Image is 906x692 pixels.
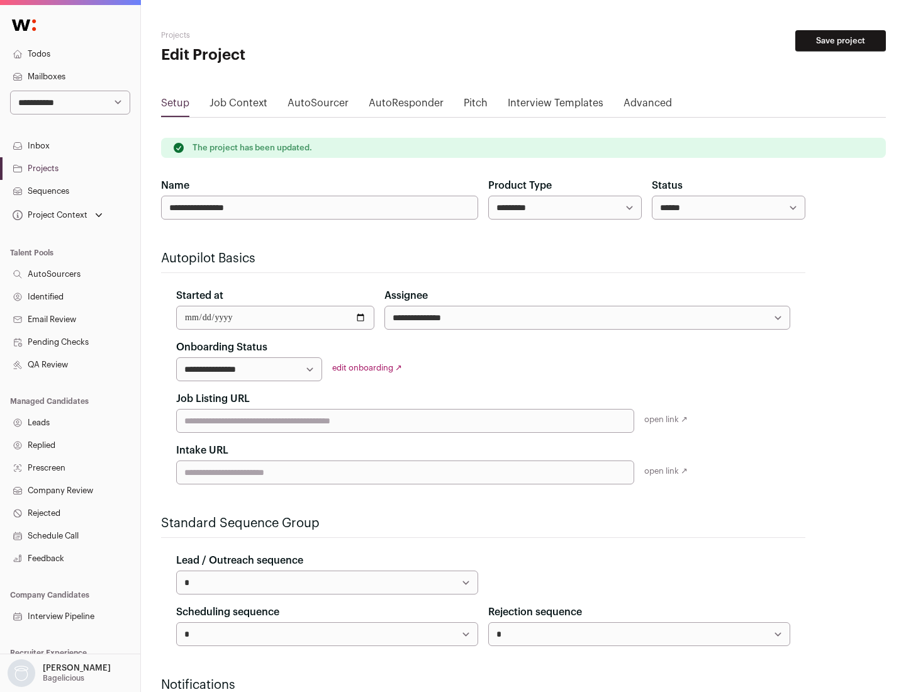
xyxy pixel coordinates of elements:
div: Project Context [10,210,87,220]
label: Rejection sequence [488,605,582,620]
a: Setup [161,96,189,116]
img: Wellfound [5,13,43,38]
label: Lead / Outreach sequence [176,553,303,568]
h2: Projects [161,30,403,40]
h1: Edit Project [161,45,403,65]
a: Pitch [464,96,488,116]
button: Open dropdown [5,659,113,687]
label: Name [161,178,189,193]
label: Assignee [384,288,428,303]
p: Bagelicious [43,673,84,683]
button: Open dropdown [10,206,105,224]
label: Started at [176,288,223,303]
label: Scheduling sequence [176,605,279,620]
img: nopic.png [8,659,35,687]
label: Product Type [488,178,552,193]
label: Onboarding Status [176,340,267,355]
a: edit onboarding ↗ [332,364,402,372]
label: Status [652,178,683,193]
h2: Standard Sequence Group [161,515,805,532]
h2: Autopilot Basics [161,250,805,267]
a: Job Context [210,96,267,116]
label: Intake URL [176,443,228,458]
a: AutoResponder [369,96,444,116]
button: Save project [795,30,886,52]
p: [PERSON_NAME] [43,663,111,673]
p: The project has been updated. [193,143,312,153]
a: Advanced [624,96,672,116]
a: AutoSourcer [288,96,349,116]
a: Interview Templates [508,96,603,116]
label: Job Listing URL [176,391,250,406]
